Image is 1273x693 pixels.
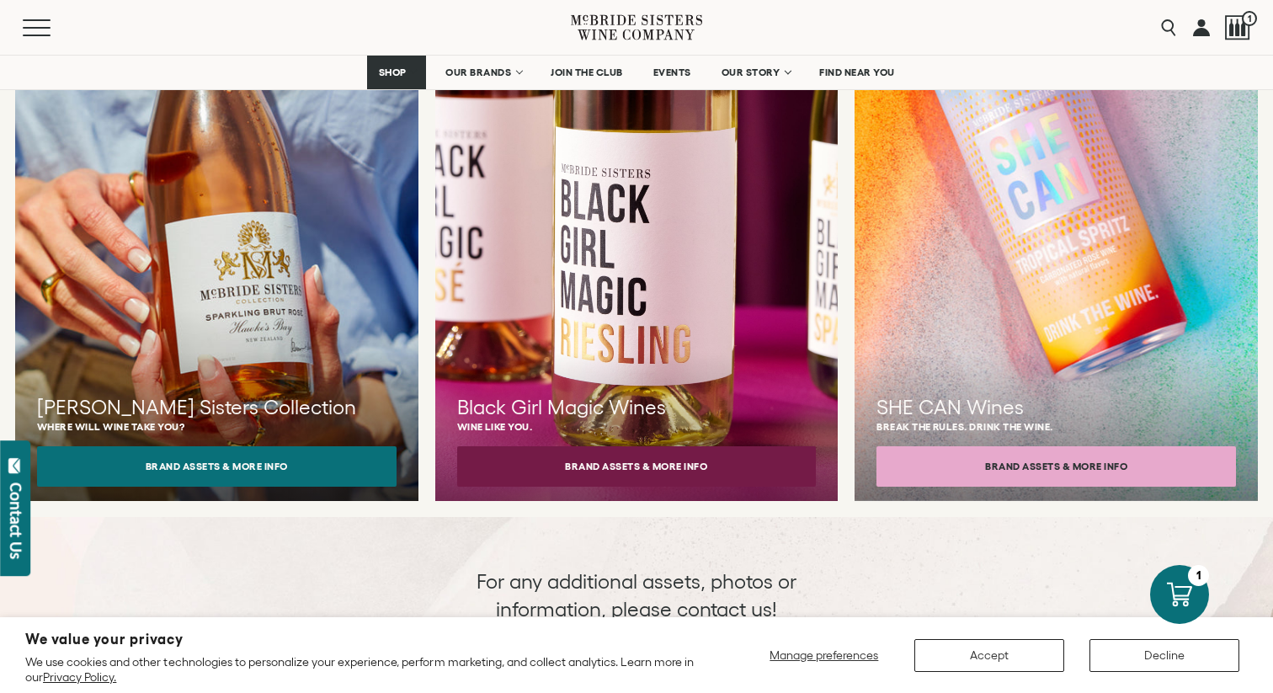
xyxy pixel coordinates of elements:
[434,56,531,89] a: OUR BRANDS
[468,568,805,624] p: For any additional assets, photos or information, please contact us!
[876,421,1236,432] p: Break the rules. Drink the wine.
[770,648,878,662] span: Manage preferences
[1089,639,1239,672] button: Decline
[876,446,1236,487] button: Brand Assets & More Info
[367,56,426,89] a: SHOP
[43,670,116,684] a: Privacy Policy.
[37,446,397,487] button: Brand Assets & More Info
[819,67,895,78] span: FIND NEAR YOU
[457,393,817,422] h3: Black Girl Magic Wines
[551,67,623,78] span: JOIN THE CLUB
[722,67,780,78] span: OUR STORY
[540,56,634,89] a: JOIN THE CLUB
[378,67,407,78] span: SHOP
[914,639,1064,672] button: Accept
[711,56,801,89] a: OUR STORY
[1242,11,1257,26] span: 1
[37,421,397,432] p: Where will wine take you?
[457,421,817,432] p: Wine like you.
[642,56,702,89] a: EVENTS
[876,393,1236,422] h3: SHE CAN Wines
[23,19,83,36] button: Mobile Menu Trigger
[25,654,698,685] p: We use cookies and other technologies to personalize your experience, perform marketing, and coll...
[8,482,24,559] div: Contact Us
[37,393,397,422] h3: [PERSON_NAME] Sisters Collection
[1188,565,1209,586] div: 1
[653,67,691,78] span: EVENTS
[808,56,906,89] a: FIND NEAR YOU
[445,67,511,78] span: OUR BRANDS
[457,446,817,487] button: Brand Assets & More Info
[759,639,889,672] button: Manage preferences
[25,632,698,647] h2: We value your privacy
